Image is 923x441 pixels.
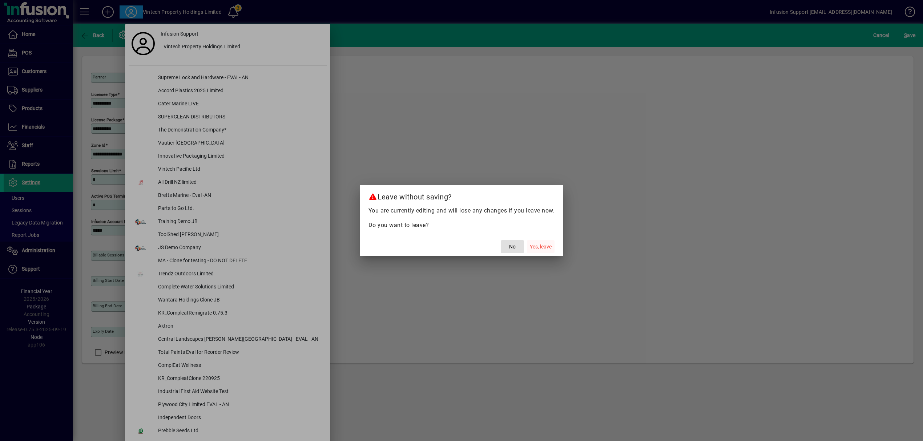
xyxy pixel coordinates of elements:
[530,243,552,251] span: Yes, leave
[360,185,564,206] h2: Leave without saving?
[368,221,555,230] p: Do you want to leave?
[368,206,555,215] p: You are currently editing and will lose any changes if you leave now.
[509,243,516,251] span: No
[527,240,555,253] button: Yes, leave
[501,240,524,253] button: No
